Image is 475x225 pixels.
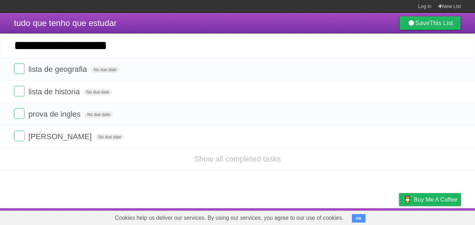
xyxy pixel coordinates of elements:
[14,86,24,96] label: Done
[14,108,24,119] label: Done
[84,111,113,118] span: No due date
[352,214,366,223] button: OK
[108,211,350,225] span: Cookies help us deliver our services. By using our services, you agree to our use of cookies.
[84,89,112,95] span: No due date
[329,210,357,223] a: Developers
[390,210,408,223] a: Privacy
[399,193,461,206] a: Buy me a coffee
[28,65,89,74] span: lista de geografia
[414,193,458,206] span: Buy me a coffee
[399,16,461,30] a: SaveThis List
[366,210,382,223] a: Terms
[14,18,117,28] span: tudo que tenho que estudar
[14,131,24,141] label: Done
[95,134,124,140] span: No due date
[28,110,82,118] span: prova de ingles
[14,63,24,74] label: Done
[403,193,412,205] img: Buy me a coffee
[28,87,81,96] span: lista de historia
[430,20,453,27] b: This List
[417,210,461,223] a: Suggest a feature
[194,155,281,163] a: Show all completed tasks
[28,132,93,141] span: [PERSON_NAME]
[306,210,321,223] a: About
[91,67,119,73] span: No due date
